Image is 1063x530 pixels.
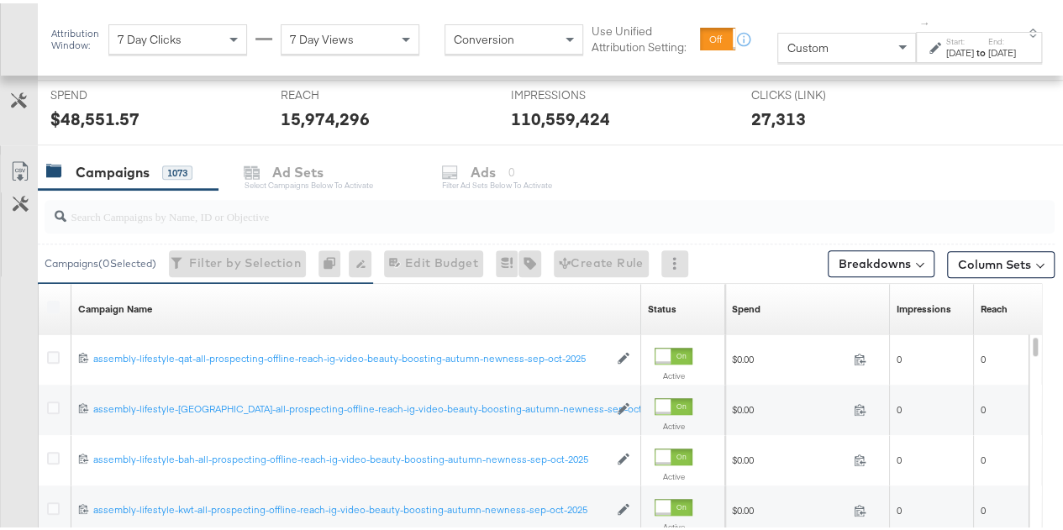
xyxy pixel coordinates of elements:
a: The total amount spent to date. [732,299,760,312]
label: Use Unified Attribution Setting: [592,20,693,51]
div: assembly-lifestyle-[GEOGRAPHIC_DATA]-all-prospecting-offline-reach-ig-video-beauty-boosting-autum... [93,399,608,412]
label: Active [655,468,692,479]
div: assembly-lifestyle-qat-all-prospecting-offline-reach-ig-video-beauty-boosting-autumn-newness-sep-... [93,349,608,362]
span: 7 Day Clicks [118,29,182,44]
span: $0.00 [732,501,847,513]
div: 110,559,424 [511,103,610,128]
span: ↑ [918,18,934,24]
span: 0 [897,501,902,513]
label: End: [988,33,1016,44]
a: The number of people your ad was served to. [981,299,1008,312]
div: assembly-lifestyle-kwt-all-prospecting-offline-reach-ig-video-beauty-boosting-autumn-newness-sep-... [93,500,608,513]
span: CLICKS (LINK) [750,84,876,100]
a: assembly-lifestyle-qat-all-prospecting-offline-reach-ig-video-beauty-boosting-autumn-newness-sep-... [93,349,608,363]
span: IMPRESSIONS [511,84,637,100]
span: $0.00 [732,349,847,362]
div: Campaigns [76,160,150,179]
span: REACH [281,84,407,100]
a: assembly-lifestyle-bah-all-prospecting-offline-reach-ig-video-beauty-boosting-autumn-newness-sep-... [93,449,608,464]
a: assembly-lifestyle-kwt-all-prospecting-offline-reach-ig-video-beauty-boosting-autumn-newness-sep-... [93,500,608,514]
div: Campaigns ( 0 Selected) [45,253,156,268]
div: 0 [318,247,349,274]
div: 15,974,296 [281,103,370,128]
span: 0 [897,450,902,463]
a: assembly-lifestyle-[GEOGRAPHIC_DATA]-all-prospecting-offline-reach-ig-video-beauty-boosting-autum... [93,399,608,413]
div: Attribution Window: [50,24,100,48]
label: Start: [946,33,974,44]
div: Campaign Name [78,299,152,312]
div: 1073 [162,162,192,177]
span: $0.00 [732,450,847,463]
span: $0.00 [732,400,847,412]
label: Active [655,518,692,529]
a: Shows the current state of your Ad Campaign. [648,299,676,312]
strong: to [974,43,988,55]
span: Custom [787,37,828,52]
span: 0 [981,450,986,463]
button: Column Sets [947,248,1055,275]
span: SPEND [50,84,176,100]
div: 27,313 [750,103,805,128]
div: Spend [732,299,760,312]
span: 0 [897,400,902,412]
div: [DATE] [988,43,1016,56]
span: 0 [897,349,902,362]
div: assembly-lifestyle-bah-all-prospecting-offline-reach-ig-video-beauty-boosting-autumn-newness-sep-... [93,449,608,463]
a: The number of times your ad was served. On mobile apps an ad is counted as served the first time ... [897,299,951,312]
span: 0 [981,349,986,362]
span: 0 [981,400,986,412]
div: Status [648,299,676,312]
label: Active [655,417,692,428]
span: 7 Day Views [290,29,354,44]
input: Search Campaigns by Name, ID or Objective [66,190,966,223]
div: [DATE] [946,43,974,56]
div: Impressions [897,299,951,312]
div: Reach [981,299,1008,312]
button: Breakdowns [828,247,934,274]
div: $48,551.57 [50,103,139,128]
span: 0 [981,501,986,513]
a: Your campaign name. [78,299,152,312]
label: Active [655,367,692,378]
span: Conversion [454,29,514,44]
